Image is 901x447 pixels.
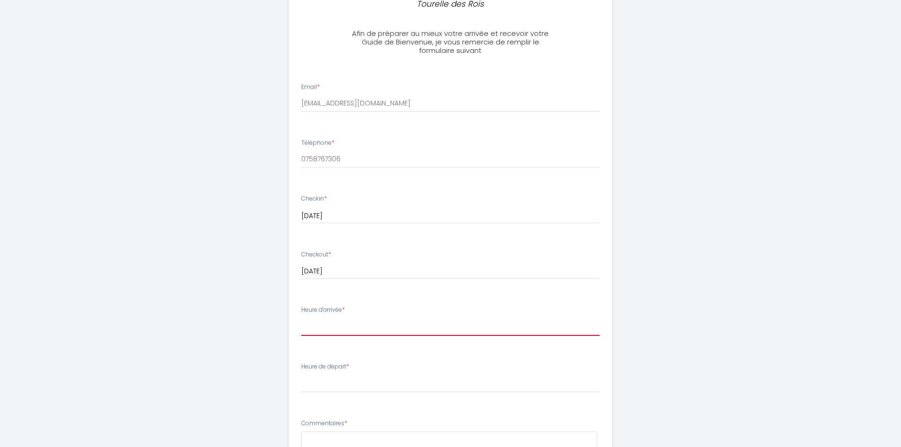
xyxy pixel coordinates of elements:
label: Commentaires [301,419,347,428]
label: Email [301,83,320,92]
label: Checkin [301,194,327,203]
label: Heure d'arrivée [301,306,345,315]
label: Checkout [301,250,331,259]
label: Heure de départ [301,362,349,371]
h3: Afin de préparer au mieux votre arrivée et recevoir votre Guide de Bienvenue, je vous remercie de... [345,29,556,55]
label: Téléphone [301,139,334,148]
